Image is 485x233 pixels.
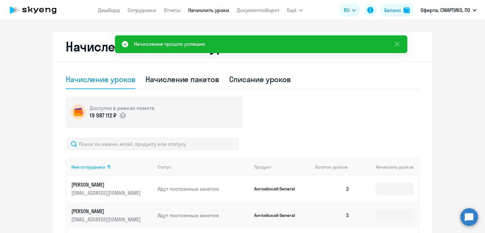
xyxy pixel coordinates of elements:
[287,6,296,14] span: Ещё
[158,185,249,192] p: Идут постоянные занятия
[237,7,279,13] a: Документооборот
[90,105,154,111] h5: Доступно в рамках лимита
[229,74,291,84] div: Списание уроков
[158,212,249,219] p: Идут постоянные занятия
[66,39,419,54] h2: Начисление и списание уроков
[66,74,135,84] div: Начисление уроков
[417,3,480,18] button: Оферта, СМАРТИКО, ПО
[71,208,142,215] p: [PERSON_NAME]
[287,4,303,16] button: Ещё
[254,164,271,170] div: Продукт
[254,212,302,218] p: Английский General
[254,186,302,192] p: Английский General
[384,6,401,14] div: Баланс
[310,176,354,202] td: 3
[71,164,153,170] div: Имя сотрудника
[380,4,414,16] button: Балансbalance
[66,138,239,150] input: Поиск по имени, email, продукту или статусу
[254,164,310,170] div: Продукт
[128,7,156,13] a: Сотрудники
[421,6,470,14] p: Оферта, СМАРТИКО, ПО
[310,202,354,229] td: 3
[339,4,360,16] button: RU
[71,181,142,188] p: [PERSON_NAME]
[71,164,105,170] div: Имя сотрудника
[315,164,348,170] span: Остаток уроков
[164,7,181,13] a: Отчеты
[71,181,153,196] a: [PERSON_NAME][EMAIL_ADDRESS][DOMAIN_NAME]
[344,6,350,14] span: RU
[315,164,354,170] div: Остаток уроков
[404,7,410,13] img: balance
[158,164,171,170] div: Статус
[158,164,249,170] div: Статус
[134,40,205,48] div: Начисление прошло успешно
[71,216,142,223] p: [EMAIL_ADDRESS][DOMAIN_NAME]
[188,7,229,13] a: Начислить уроки
[90,111,117,120] p: 19 987 112 ₽
[71,208,153,223] a: [PERSON_NAME][EMAIL_ADDRESS][DOMAIN_NAME]
[71,105,86,120] img: wallet-circle.png
[71,189,142,196] p: [EMAIL_ADDRESS][DOMAIN_NAME]
[98,7,120,13] a: Дашборд
[146,74,219,84] div: Начисление пакетов
[354,158,419,176] th: Начислить уроков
